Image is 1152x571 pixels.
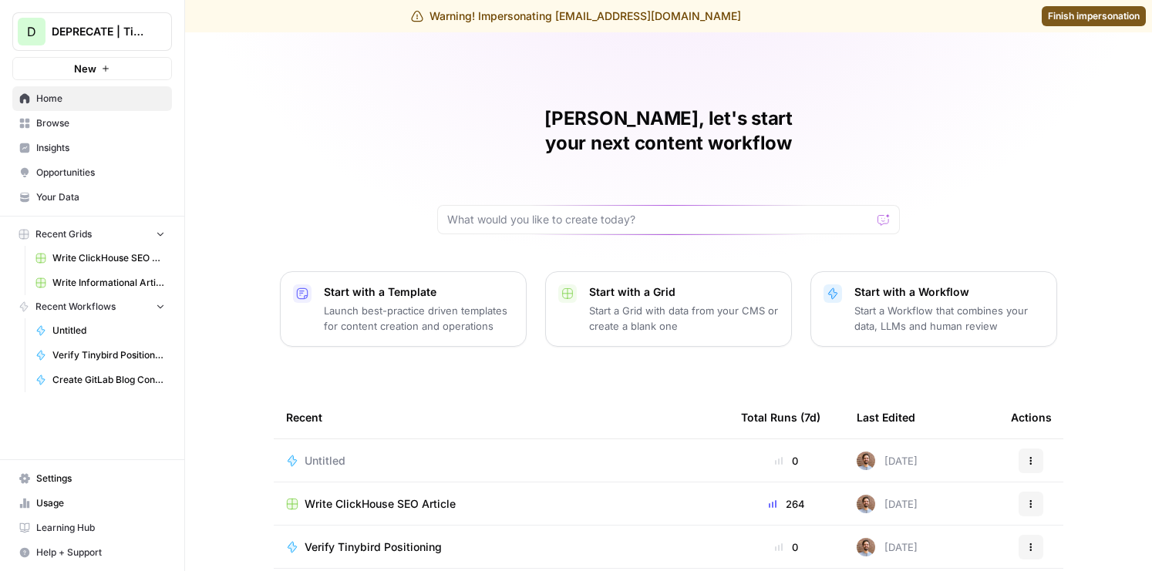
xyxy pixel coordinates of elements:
[52,251,165,265] span: Write ClickHouse SEO Article
[854,303,1044,334] p: Start a Workflow that combines your data, LLMs and human review
[36,496,165,510] span: Usage
[27,22,36,41] span: D
[437,106,900,156] h1: [PERSON_NAME], let's start your next content workflow
[12,516,172,540] a: Learning Hub
[12,466,172,491] a: Settings
[857,396,915,438] div: Last Edited
[74,61,96,76] span: New
[35,300,116,314] span: Recent Workflows
[741,396,820,438] div: Total Runs (7d)
[810,271,1057,347] button: Start with a WorkflowStart a Workflow that combines your data, LLMs and human review
[12,185,172,210] a: Your Data
[589,303,779,334] p: Start a Grid with data from your CMS or create a blank one
[411,8,741,24] div: Warning! Impersonating [EMAIL_ADDRESS][DOMAIN_NAME]
[29,246,172,270] a: Write ClickHouse SEO Article
[305,453,345,469] span: Untitled
[857,538,918,556] div: [DATE]
[29,368,172,392] a: Create GitLab Blog Content MR
[324,303,514,334] p: Launch best-practice driven templates for content creation and operations
[1048,9,1140,23] span: Finish impersonation
[324,284,514,300] p: Start with a Template
[12,57,172,80] button: New
[12,223,172,246] button: Recent Grids
[447,212,871,227] input: What would you like to create today?
[280,271,527,347] button: Start with a TemplateLaunch best-practice driven templates for content creation and operations
[36,472,165,485] span: Settings
[589,284,779,300] p: Start with a Grid
[12,540,172,565] button: Help + Support
[52,324,165,338] span: Untitled
[35,227,92,241] span: Recent Grids
[12,160,172,185] a: Opportunities
[36,92,165,106] span: Home
[52,348,165,362] span: Verify Tinybird Positioning
[36,546,165,559] span: Help + Support
[36,190,165,204] span: Your Data
[305,496,456,512] span: Write ClickHouse SEO Article
[286,453,716,469] a: Untitled
[12,136,172,160] a: Insights
[36,166,165,180] span: Opportunities
[545,271,792,347] button: Start with a GridStart a Grid with data from your CMS or create a blank one
[857,495,875,513] img: gef2ytkhegqpffdjh327ieo9dxmy
[857,452,875,470] img: gef2ytkhegqpffdjh327ieo9dxmy
[52,276,165,290] span: Write Informational Article
[286,539,716,555] a: Verify Tinybird Positioning
[305,539,442,555] span: Verify Tinybird Positioning
[29,343,172,368] a: Verify Tinybird Positioning
[1042,6,1146,26] a: Finish impersonation
[36,521,165,535] span: Learning Hub
[12,12,172,51] button: Workspace: DEPRECATE | Tinybird
[741,496,832,512] div: 264
[286,396,716,438] div: Recent
[29,318,172,343] a: Untitled
[857,495,918,513] div: [DATE]
[52,373,165,387] span: Create GitLab Blog Content MR
[12,491,172,516] a: Usage
[741,453,832,469] div: 0
[854,284,1044,300] p: Start with a Workflow
[857,452,918,470] div: [DATE]
[52,24,145,39] span: DEPRECATE | Tinybird
[12,86,172,111] a: Home
[741,539,832,555] div: 0
[12,295,172,318] button: Recent Workflows
[36,116,165,130] span: Browse
[286,496,716,512] a: Write ClickHouse SEO Article
[1011,396,1052,438] div: Actions
[857,538,875,556] img: gef2ytkhegqpffdjh327ieo9dxmy
[36,141,165,155] span: Insights
[12,111,172,136] a: Browse
[29,270,172,295] a: Write Informational Article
